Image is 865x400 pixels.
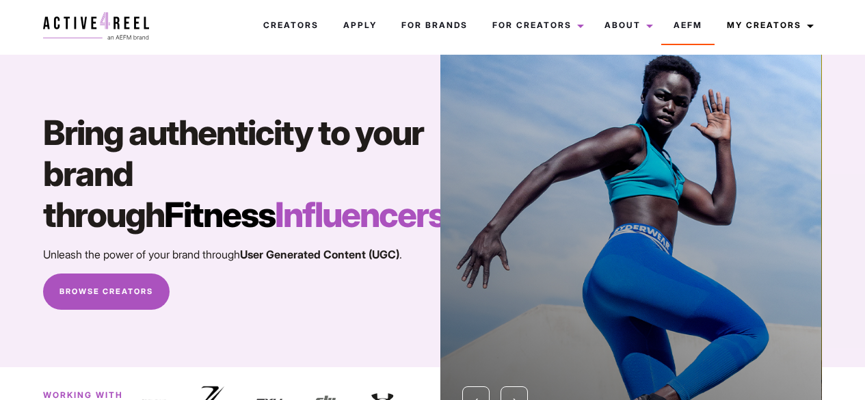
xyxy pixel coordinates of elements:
a: For Brands [389,7,480,44]
strong: User Generated Content (UGC) [240,248,399,261]
span: Fitness [164,194,445,235]
a: About [592,7,661,44]
a: Creators [251,7,331,44]
a: For Creators [480,7,592,44]
img: a4r-logo.svg [43,12,149,40]
a: Browse Creators [43,274,170,310]
a: Apply [331,7,389,44]
h1: Bring authenticity to your brand through [43,112,445,235]
a: My Creators [715,7,822,44]
strong: Influencers [275,194,445,235]
a: AEFM [661,7,715,44]
p: Unleash the power of your brand through . [43,246,445,263]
